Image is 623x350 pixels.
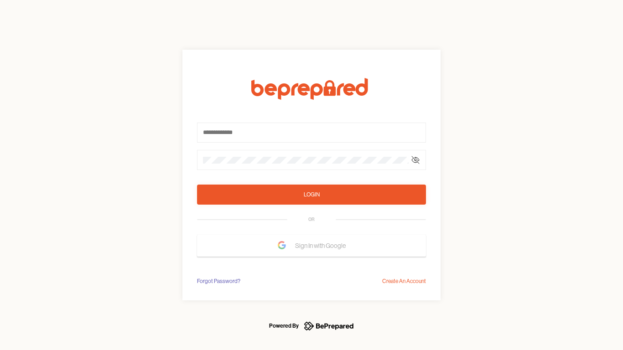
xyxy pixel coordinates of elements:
span: Sign In with Google [295,237,350,254]
div: OR [308,216,315,223]
div: Login [304,190,320,199]
div: Forgot Password? [197,277,240,286]
button: Sign In with Google [197,235,426,257]
div: Create An Account [382,277,426,286]
button: Login [197,185,426,205]
div: Powered By [269,320,299,331]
